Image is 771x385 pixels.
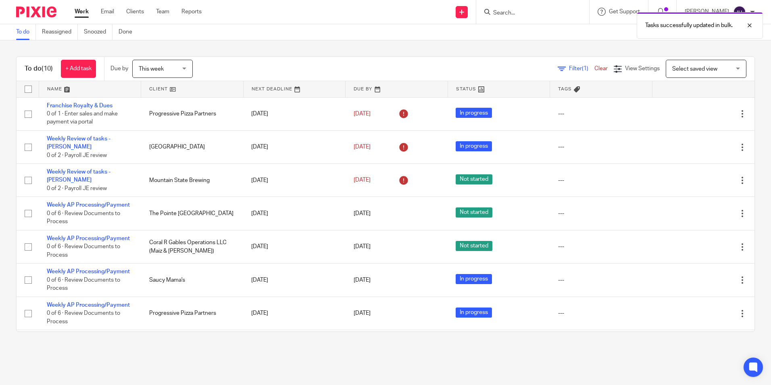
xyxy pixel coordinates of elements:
[110,65,128,73] p: Due by
[558,143,644,151] div: ---
[47,153,107,158] span: 0 of 2 · Payroll JE review
[354,144,371,150] span: [DATE]
[141,230,244,263] td: Coral R Gables Operations LLC (Maiz & [PERSON_NAME])
[47,310,120,324] span: 0 of 6 · Review Documents to Process
[569,66,594,71] span: Filter
[156,8,169,16] a: Team
[47,136,110,150] a: Weekly Review of tasks - [PERSON_NAME]
[243,130,346,163] td: [DATE]
[243,330,346,363] td: [DATE]
[582,66,588,71] span: (1)
[141,264,244,297] td: Saucy Mama's
[354,211,371,216] span: [DATE]
[243,97,346,130] td: [DATE]
[47,111,118,125] span: 0 of 1 · Enter sales and make payment via portal
[456,207,492,218] span: Not started
[354,178,371,183] span: [DATE]
[354,277,371,283] span: [DATE]
[47,277,120,291] span: 0 of 6 · Review Documents to Process
[47,236,130,241] a: Weekly AP Processing/Payment
[456,174,492,184] span: Not started
[243,230,346,263] td: [DATE]
[456,274,492,284] span: In progress
[456,308,492,318] span: In progress
[141,130,244,163] td: [GEOGRAPHIC_DATA]
[181,8,202,16] a: Reports
[625,66,660,71] span: View Settings
[594,66,608,71] a: Clear
[47,269,130,274] a: Weekly AP Processing/Payment
[558,276,644,284] div: ---
[141,297,244,330] td: Progressive Pizza Partners
[558,209,644,218] div: ---
[61,60,96,78] a: + Add task
[141,97,244,130] td: Progressive Pizza Partners
[354,111,371,117] span: [DATE]
[84,24,113,40] a: Snoozed
[42,65,53,72] span: (10)
[75,8,89,16] a: Work
[456,241,492,251] span: Not started
[16,6,56,17] img: Pixie
[16,24,36,40] a: To do
[101,8,114,16] a: Email
[47,244,120,258] span: 0 of 6 · Review Documents to Process
[558,176,644,184] div: ---
[243,197,346,230] td: [DATE]
[456,108,492,118] span: In progress
[456,141,492,151] span: In progress
[126,8,144,16] a: Clients
[645,21,733,29] p: Tasks successfully updated in bulk.
[25,65,53,73] h1: To do
[139,66,164,72] span: This week
[672,66,717,72] span: Select saved view
[733,6,746,19] img: svg%3E
[558,87,572,91] span: Tags
[47,103,113,109] a: Franchise Royalty & Dues
[141,330,244,363] td: Howlin Bird [GEOGRAPHIC_DATA]
[119,24,138,40] a: Done
[141,164,244,197] td: Mountain State Brewing
[354,310,371,316] span: [DATE]
[558,110,644,118] div: ---
[558,309,644,317] div: ---
[243,297,346,330] td: [DATE]
[47,302,130,308] a: Weekly AP Processing/Payment
[558,243,644,251] div: ---
[47,186,107,191] span: 0 of 2 · Payroll JE review
[47,202,130,208] a: Weekly AP Processing/Payment
[42,24,78,40] a: Reassigned
[243,264,346,297] td: [DATE]
[243,164,346,197] td: [DATE]
[141,197,244,230] td: The Pointe [GEOGRAPHIC_DATA]
[354,244,371,250] span: [DATE]
[47,169,110,183] a: Weekly Review of tasks - [PERSON_NAME]
[47,211,120,225] span: 0 of 6 · Review Documents to Process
